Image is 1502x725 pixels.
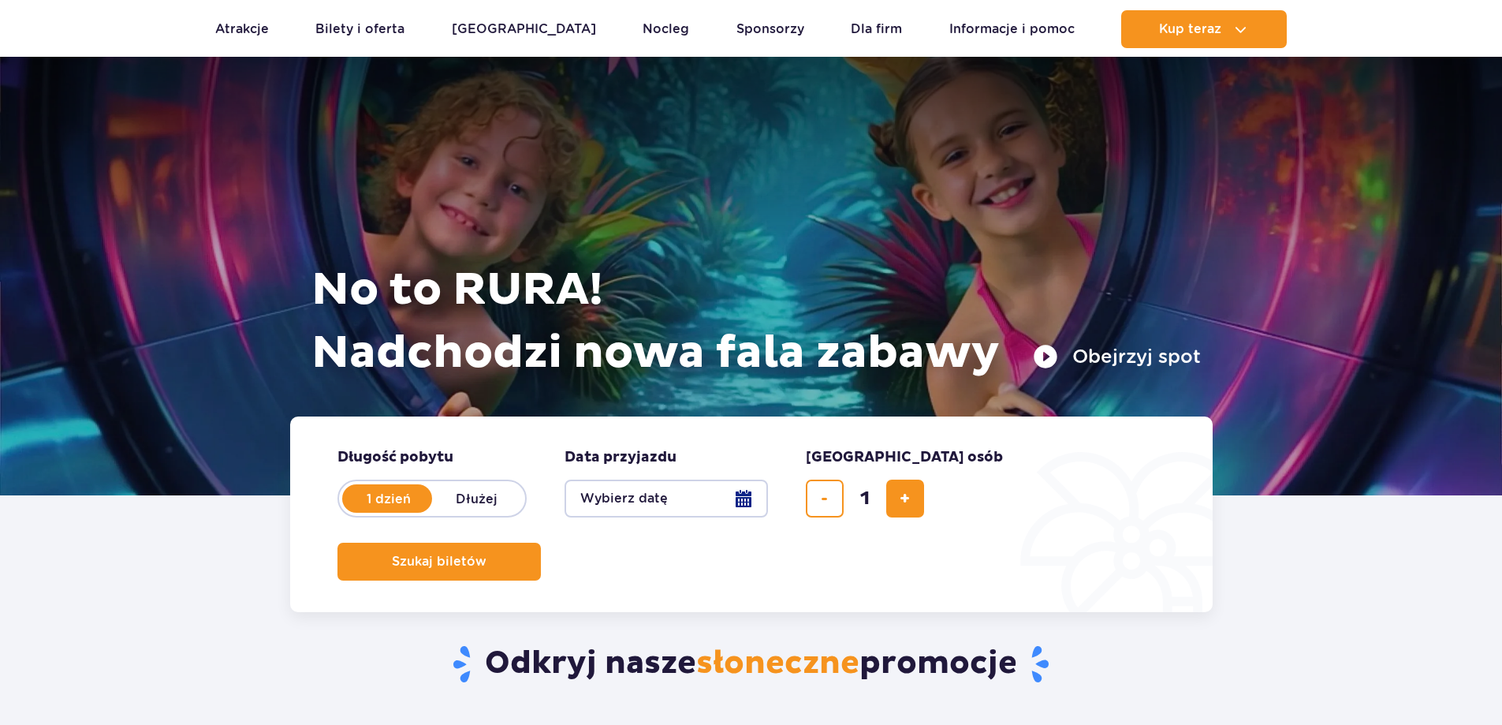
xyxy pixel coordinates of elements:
[1033,344,1201,369] button: Obejrzyj spot
[806,448,1003,467] span: [GEOGRAPHIC_DATA] osób
[886,480,924,518] button: dodaj bilet
[392,555,486,569] span: Szukaj biletów
[315,10,404,48] a: Bilety i oferta
[311,259,1201,385] h1: No to RURA! Nadchodzi nowa fala zabawy
[337,543,541,581] button: Szukaj biletów
[452,10,596,48] a: [GEOGRAPHIC_DATA]
[215,10,269,48] a: Atrakcje
[949,10,1075,48] a: Informacje i pomoc
[643,10,689,48] a: Nocleg
[806,480,844,518] button: usuń bilet
[1121,10,1287,48] button: Kup teraz
[1159,22,1221,36] span: Kup teraz
[851,10,902,48] a: Dla firm
[565,448,676,467] span: Data przyjazdu
[344,482,434,515] label: 1 dzień
[290,417,1213,612] form: Planowanie wizyty w Park of Poland
[337,448,453,467] span: Długość pobytu
[736,10,804,48] a: Sponsorzy
[696,644,859,683] span: słoneczne
[565,480,768,518] button: Wybierz datę
[846,480,884,518] input: liczba biletów
[289,644,1213,685] h2: Odkryj nasze promocje
[432,482,522,515] label: Dłużej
